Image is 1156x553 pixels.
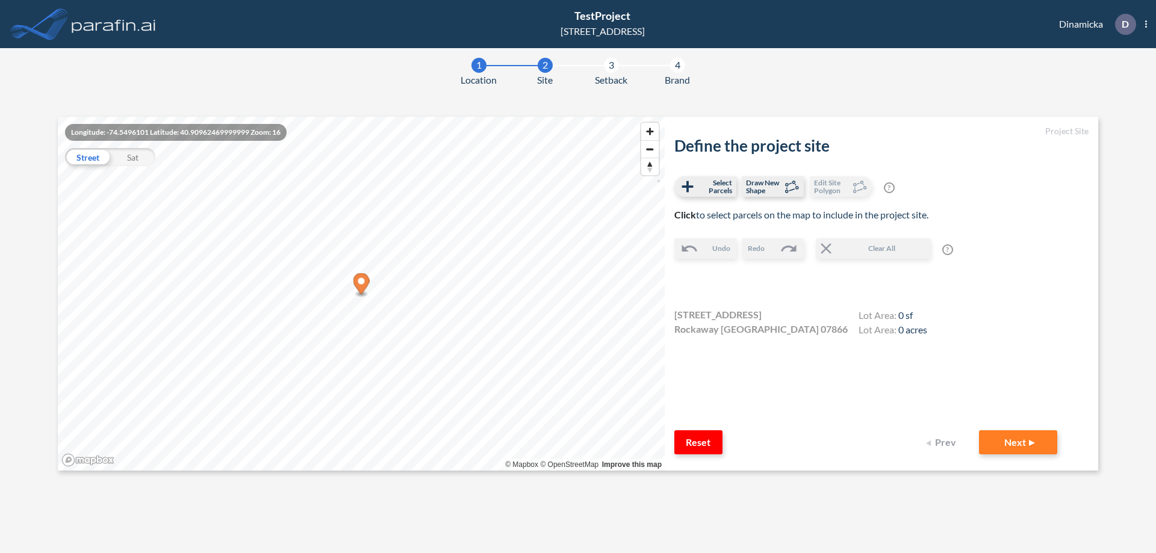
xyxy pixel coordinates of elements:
div: 4 [670,58,685,73]
span: Clear All [835,243,929,254]
span: [STREET_ADDRESS] [674,307,762,322]
span: Setback [595,73,627,87]
p: D [1122,19,1129,29]
span: Site [537,73,553,87]
h4: Lot Area: [859,324,927,338]
span: Select Parcels [697,179,732,194]
span: Brand [665,73,690,87]
button: Zoom in [641,123,659,140]
img: logo [69,12,158,36]
button: Undo [674,238,736,259]
div: 3 [604,58,619,73]
span: 0 acres [898,324,927,335]
span: Redo [748,243,765,254]
span: to select parcels on the map to include in the project site. [674,209,928,220]
div: 2 [538,58,553,73]
h2: Define the project site [674,137,1089,155]
span: ? [884,182,895,193]
div: Longitude: -74.5496101 Latitude: 40.90962469999999 Zoom: 16 [65,124,287,141]
canvas: Map [58,117,665,471]
button: Redo [742,238,804,259]
span: Draw New Shape [746,179,782,194]
h5: Project Site [674,126,1089,137]
button: Reset bearing to north [641,158,659,175]
b: Click [674,209,696,220]
div: Map marker [353,273,370,298]
span: 0 sf [898,309,913,321]
h4: Lot Area: [859,309,927,324]
button: Clear All [816,238,930,259]
a: Mapbox [505,460,538,469]
div: Street [65,148,110,166]
button: Zoom out [641,140,659,158]
a: Improve this map [602,460,662,469]
span: Location [461,73,497,87]
span: Edit Site Polygon [814,179,850,194]
span: Undo [712,243,730,254]
span: Zoom out [641,141,659,158]
button: Reset [674,430,722,454]
a: Mapbox homepage [61,453,114,467]
div: [STREET_ADDRESS] [561,24,645,39]
button: Prev [919,430,967,454]
div: 1 [471,58,486,73]
a: OpenStreetMap [540,460,598,469]
span: TestProject [574,9,630,22]
div: Dinamicka [1041,14,1147,35]
span: ? [942,244,953,255]
button: Next [979,430,1057,454]
span: Rockaway [GEOGRAPHIC_DATA] 07866 [674,322,848,336]
div: Sat [110,148,155,166]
